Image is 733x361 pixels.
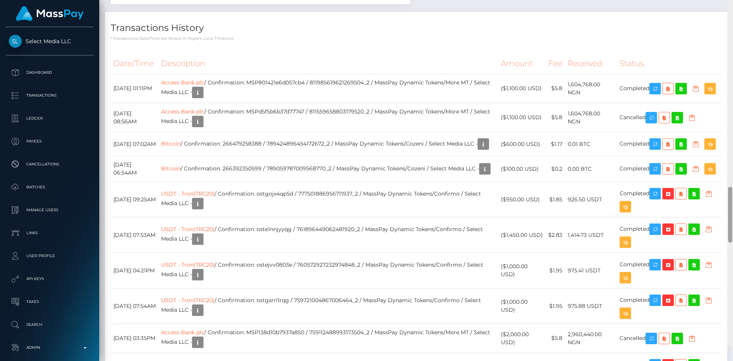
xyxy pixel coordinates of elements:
[9,181,90,193] p: Batches
[6,109,94,128] a: Ledger
[546,156,565,182] td: $0.2
[158,103,498,132] td: / Confirmation: MSPd5f5b6b37d77747 / 811559658803179520_2 / MassPay Dynamic Tokens/More MT / Sele...
[111,253,158,288] td: [DATE] 04:21PM
[6,338,94,357] a: Admin
[498,156,546,182] td: ($100.00 USD)
[111,132,158,156] td: [DATE] 07:02AM
[565,74,617,103] td: 1,604,768.00 NGN
[617,74,722,103] td: Completed
[161,165,181,172] a: Bitcoin
[9,319,90,330] p: Search
[158,324,498,353] td: / Confirmation: MSP138d10b7937a850 / 759112488993173504_2 / MassPay Dynamic Tokens/More MT / Sele...
[546,182,565,217] td: $1.85
[6,201,94,220] a: Manage Users
[161,190,215,197] a: USDT - Tron(TRC20)
[565,324,617,353] td: 2,960,440.00 NGN
[9,35,22,48] img: Select Media LLC
[111,74,158,103] td: [DATE] 01:11PM
[9,67,90,78] p: Dashboard
[498,182,546,217] td: ($950.00 USD)
[498,253,546,288] td: ($1,000.00 USD)
[111,53,158,74] th: Date/Time
[498,324,546,353] td: ($2,000.00 USD)
[6,155,94,174] a: Cancellations
[111,324,158,353] td: [DATE] 03:35PM
[617,132,722,156] td: Completed
[161,297,215,304] a: USDT - Tron(TRC20)
[546,74,565,103] td: $5.8
[617,156,722,182] td: Completed
[9,136,90,147] p: Payees
[498,53,546,74] th: Amount
[9,90,90,101] p: Transactions
[161,329,204,336] a: Access Bank plc
[546,324,565,353] td: $5.8
[158,74,498,103] td: / Confirmation: MSP801421e6d057cb4 / 811985619621269504_2 / MassPay Dynamic Tokens/More MT / Sele...
[6,178,94,197] a: Batches
[158,53,498,74] th: Description
[9,227,90,239] p: Links
[546,288,565,324] td: $1.95
[9,113,90,124] p: Ledger
[161,261,215,268] a: USDT - Tron(TRC20)
[546,217,565,253] td: $2.83
[565,288,617,324] td: 975.88 USDT
[6,223,94,243] a: Links
[111,217,158,253] td: [DATE] 07:53AM
[158,253,498,288] td: / Confirmation: ostejvv0803e / 760572927232974848_2 / MassPay Dynamic Tokens/Confirmo / Select Me...
[617,103,722,132] td: Cancelled
[158,132,498,156] td: / Confirmation: 266479258388 / 789424896454172672_2 / MassPay Dynamic Tokens/Cozeni / Select Medi...
[617,253,722,288] td: Completed
[6,38,94,45] span: Select Media LLC
[546,53,565,74] th: Fee
[617,53,722,74] th: Status
[9,250,90,262] p: User Profile
[6,63,94,82] a: Dashboard
[111,288,158,324] td: [DATE] 07:54AM
[617,324,722,353] td: Cancelled
[565,217,617,253] td: 1,414.73 USDT
[617,288,722,324] td: Completed
[6,292,94,311] a: Taxes
[546,103,565,132] td: $5.8
[6,86,94,105] a: Transactions
[161,108,204,115] a: Access Bank plc
[498,74,546,103] td: ($1,100.00 USD)
[565,253,617,288] td: 975.41 USDT
[158,288,498,324] td: / Confirmation: ostgxrrl1rqg / 759721004867006464_2 / MassPay Dynamic Tokens/Confirmo / Select Me...
[617,182,722,217] td: Completed
[158,156,498,182] td: / Confirmation: 266392350599 / 789059787009568770_2 / MassPay Dynamic Tokens/Cozeni / Select Medi...
[617,217,722,253] td: Completed
[498,217,546,253] td: ($1,450.00 USD)
[9,273,90,285] p: API Keys
[9,342,90,353] p: Admin
[565,53,617,74] th: Received
[9,296,90,308] p: Taxes
[111,36,722,41] p: * Transactions date/time are shown in payee's local timezone
[565,132,617,156] td: 0.01 BTC
[546,253,565,288] td: $1.95
[565,103,617,132] td: 1,604,768.00 NGN
[498,103,546,132] td: ($1,100.00 USD)
[546,132,565,156] td: $1.17
[161,226,215,233] a: USDT - Tron(TRC20)
[158,217,498,253] td: / Confirmation: oste1nnjyyqg / 761896449062481920_2 / MassPay Dynamic Tokens/Confirmo / Select Me...
[16,6,84,21] img: MassPay Logo
[498,288,546,324] td: ($1,000.00 USD)
[111,156,158,182] td: [DATE] 06:54AM
[158,182,498,217] td: / Confirmation: ostgojx4qp5d / 777501886956711937_2 / MassPay Dynamic Tokens/Confirmo / Select Me...
[9,159,90,170] p: Cancellations
[161,140,181,147] a: Bitcoin
[498,132,546,156] td: ($600.00 USD)
[565,182,617,217] td: 926.50 USDT
[6,315,94,334] a: Search
[111,182,158,217] td: [DATE] 09:25AM
[565,156,617,182] td: 0.00 BTC
[6,269,94,288] a: API Keys
[111,21,722,35] h4: Transactions History
[6,132,94,151] a: Payees
[161,79,204,86] a: Access Bank plc
[111,103,158,132] td: [DATE] 08:56AM
[6,246,94,265] a: User Profile
[9,204,90,216] p: Manage Users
